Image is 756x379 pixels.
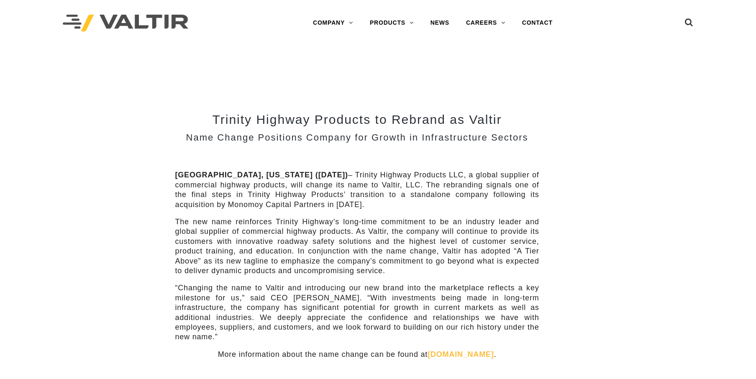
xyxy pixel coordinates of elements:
[305,15,361,31] a: COMPANY
[175,350,539,359] p: More information about the name change can be found at .
[175,171,348,179] strong: [GEOGRAPHIC_DATA], [US_STATE] ([DATE])
[422,15,458,31] a: NEWS
[361,15,422,31] a: PRODUCTS
[514,15,561,31] a: CONTACT
[175,283,539,342] p: “Changing the name to Valtir and introducing our new brand into the marketplace reflects a key mi...
[175,133,539,143] h3: Name Change Positions Company for Growth in Infrastructure Sectors
[175,170,539,210] p: – Trinity Highway Products LLC, a global supplier of commercial highway products, will change its...
[63,15,188,32] img: Valtir
[428,350,494,359] a: [DOMAIN_NAME]
[175,113,539,126] h2: Trinity Highway Products to Rebrand as Valtir
[175,217,539,276] p: The new name reinforces Trinity Highway’s long-time commitment to be an industry leader and globa...
[458,15,514,31] a: CAREERS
